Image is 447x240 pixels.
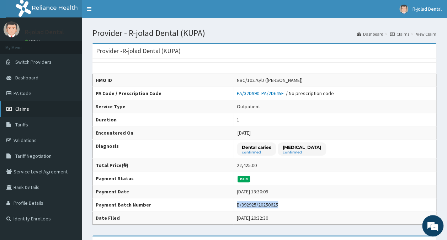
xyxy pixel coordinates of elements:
h1: Provider - R-jolad Dental (KUPA) [92,28,436,38]
p: R-jolad Dental [25,29,64,35]
span: Tariffs [15,121,28,128]
div: [DATE] 20:32:30 [237,214,268,221]
th: Payment Date [93,185,234,198]
th: PA Code / Prescription Code [93,87,234,100]
th: Date Filed [93,212,234,225]
img: User Image [399,5,408,14]
th: Total Price(₦) [93,159,234,172]
th: HMO ID [93,74,234,87]
textarea: Type your message and hit 'Enter' [4,162,135,187]
p: Dental caries [242,144,271,150]
a: Online [25,39,42,44]
th: Diagnosis [93,140,234,159]
span: Claims [15,106,29,112]
small: confirmed [283,151,321,154]
div: / No prescription code [237,90,334,97]
a: PA/32D990 [237,90,261,96]
th: Service Type [93,100,234,113]
th: Payment Status [93,172,234,185]
span: R-jolad Dental [413,6,442,12]
img: User Image [4,21,20,37]
p: [MEDICAL_DATA] [283,144,321,150]
div: 22,425.00 [237,162,257,169]
div: Minimize live chat window [117,4,134,21]
a: Dashboard [357,31,383,37]
div: NBC/10276/D ([PERSON_NAME]) [237,77,303,84]
a: PA/2D645E [261,90,286,96]
small: confirmed [242,151,271,154]
a: Claims [390,31,409,37]
th: Duration [93,113,234,126]
th: Payment Batch Number [93,198,234,212]
div: [DATE] 13:30:09 [237,188,268,195]
span: Dashboard [15,74,38,81]
div: 1 [237,116,239,123]
span: Switch Providers [15,59,52,65]
span: [DATE] [238,130,251,136]
a: View Claim [416,31,436,37]
div: Chat with us now [37,40,119,49]
span: We're online! [41,74,98,146]
div: B/392925/20250625 [237,201,278,208]
span: Paid [238,176,250,182]
div: Outpatient [237,103,260,110]
h3: Provider - R-jolad Dental (KUPA) [96,48,181,54]
th: Encountered On [93,126,234,140]
img: d_794563401_company_1708531726252_794563401 [13,36,29,53]
span: Tariff Negotiation [15,153,52,159]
